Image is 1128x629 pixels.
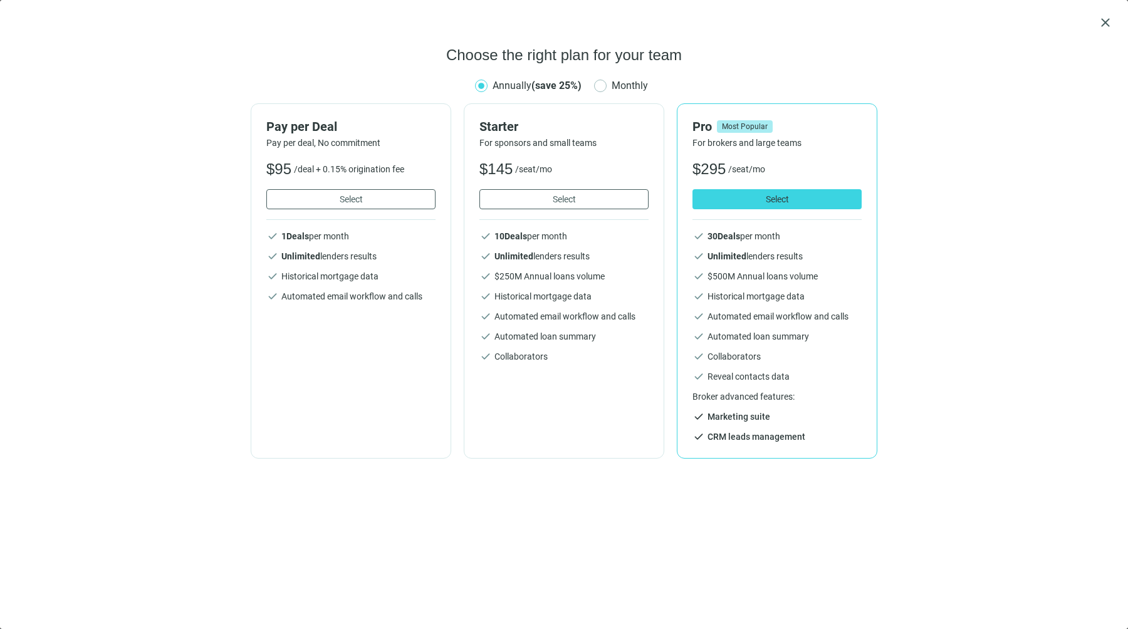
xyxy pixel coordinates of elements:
[479,119,518,134] h2: Starter
[708,250,803,263] span: lenders results
[479,250,492,263] span: check
[1098,15,1113,30] button: close
[340,194,363,204] span: Select
[531,80,582,91] b: (save 25%)
[479,270,492,283] span: check
[479,350,649,363] li: Collaborators
[281,230,349,242] span: per month
[692,290,705,303] span: check
[479,330,492,343] span: check
[692,430,862,443] li: CRM leads management
[692,270,705,283] span: check
[266,159,291,179] span: $ 95
[708,230,780,242] span: per month
[692,330,705,343] span: check
[494,251,533,261] b: Unlimited
[266,230,279,242] span: check
[479,290,649,303] li: Historical mortgage data
[479,137,649,149] div: For sponsors and small teams
[708,270,818,283] span: $ 500 M Annual loans volume
[692,370,705,383] span: check
[692,350,862,363] li: Collaborators
[708,231,740,241] b: 30 Deals
[692,430,705,443] span: check
[692,350,705,363] span: check
[728,163,765,175] span: /seat/mo
[692,290,862,303] li: Historical mortgage data
[479,310,492,323] span: check
[708,251,746,261] b: Unlimited
[553,194,576,204] span: Select
[266,270,279,283] span: check
[479,189,649,209] button: Select
[266,189,436,209] button: Select
[692,410,705,423] span: check
[479,159,513,179] span: $ 145
[281,250,377,263] span: lenders results
[266,290,279,303] span: check
[493,80,582,91] span: Annually
[494,231,527,241] b: 10 Deals
[766,194,789,204] span: Select
[692,250,705,263] span: check
[692,330,862,343] li: Automated loan summary
[446,45,682,65] h1: Choose the right plan for your team
[281,231,309,241] b: 1 Deals
[479,310,649,323] li: Automated email workflow and calls
[692,310,862,323] li: Automated email workflow and calls
[479,350,492,363] span: check
[479,290,492,303] span: check
[266,270,436,283] li: Historical mortgage data
[692,230,705,242] span: check
[692,189,862,209] button: Select
[692,119,712,134] h2: Pro
[266,137,436,149] div: Pay per deal, No commitment
[266,290,436,303] li: Automated email workflow and calls
[692,390,862,403] p: Broker advanced features:
[281,251,320,261] b: Unlimited
[692,410,862,423] li: Marketing suite
[692,310,705,323] span: check
[266,250,279,263] span: check
[479,230,492,242] span: check
[607,78,653,93] span: Monthly
[692,137,862,149] div: For brokers and large teams
[692,159,726,179] span: $ 295
[494,230,567,242] span: per month
[717,120,773,133] span: Most Popular
[266,119,337,134] h2: Pay per Deal
[515,163,552,175] span: /seat/mo
[494,250,590,263] span: lenders results
[494,270,605,283] span: $ 250 M Annual loans volume
[294,163,404,175] span: /deal + 0.15% origination fee
[479,330,649,343] li: Automated loan summary
[692,370,862,383] li: Reveal contacts data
